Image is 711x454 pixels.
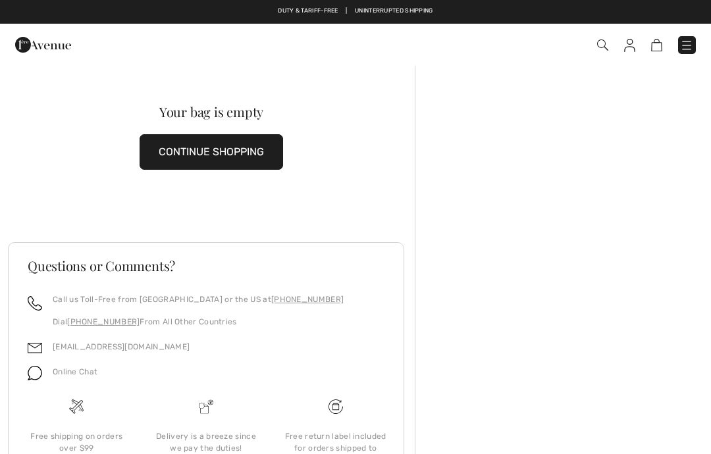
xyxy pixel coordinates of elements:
[329,399,343,414] img: Free shipping on orders over $99
[15,38,71,50] a: 1ère Avenue
[22,430,131,454] div: Free shipping on orders over $99
[15,32,71,58] img: 1ère Avenue
[28,341,42,355] img: email
[67,317,140,326] a: [PHONE_NUMBER]
[271,295,344,304] a: [PHONE_NUMBER]
[28,366,42,380] img: chat
[140,134,283,170] button: CONTINUE SHOPPING
[680,39,693,52] img: Menu
[28,105,394,118] div: Your bag is empty
[53,342,190,351] a: [EMAIL_ADDRESS][DOMAIN_NAME]
[69,399,84,414] img: Free shipping on orders over $99
[199,399,213,414] img: Delivery is a breeze since we pay the duties!
[624,39,635,52] img: My Info
[53,293,344,305] p: Call us Toll-Free from [GEOGRAPHIC_DATA] or the US at
[597,39,608,51] img: Search
[53,367,97,376] span: Online Chat
[28,296,42,311] img: call
[152,430,261,454] div: Delivery is a breeze since we pay the duties!
[651,39,662,51] img: Shopping Bag
[28,259,384,272] h3: Questions or Comments?
[53,316,344,328] p: Dial From All Other Countries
